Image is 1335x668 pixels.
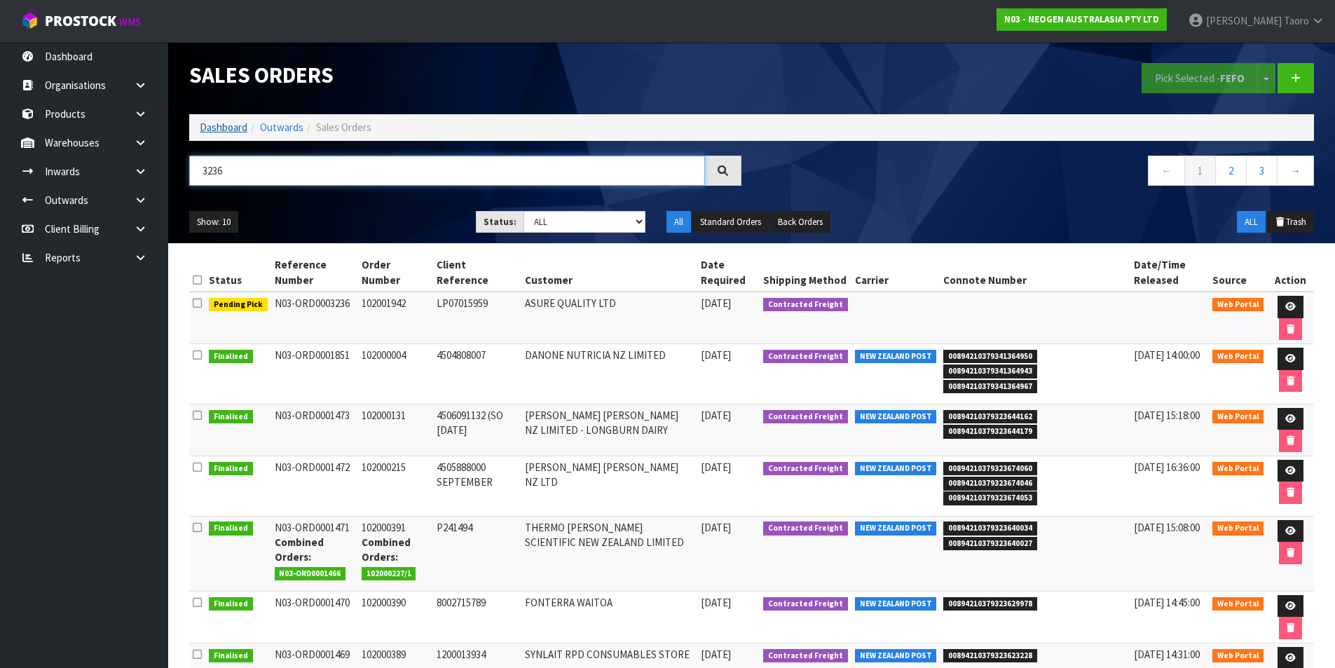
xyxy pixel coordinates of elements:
span: Web Portal [1212,649,1264,663]
td: ASURE QUALITY LTD [521,292,697,344]
a: 3 [1246,156,1278,186]
button: Trash [1267,211,1314,233]
td: [PERSON_NAME] [PERSON_NAME] NZ LIMITED - LONGBURN DAIRY [521,404,697,456]
th: Connote Number [940,254,1130,292]
span: [DATE] 16:36:00 [1134,461,1200,474]
th: Date/Time Released [1130,254,1209,292]
span: [DATE] [701,348,731,362]
td: 102000390 [358,591,433,643]
span: 00894210379323629978 [943,597,1037,611]
td: 102000391 [358,516,433,591]
a: N03 - NEOGEN AUSTRALASIA PTY LTD [997,8,1167,31]
span: 00894210379341364943 [943,364,1037,379]
span: [DATE] 14:45:00 [1134,596,1200,609]
span: Finalised [209,649,253,663]
span: 00894210379341364967 [943,380,1037,394]
button: All [666,211,691,233]
span: 00894210379341364950 [943,350,1037,364]
span: Web Portal [1212,350,1264,364]
span: NEW ZEALAND POST [855,522,937,536]
span: 00894210379323644179 [943,425,1037,439]
button: ALL [1237,211,1266,233]
span: Web Portal [1212,597,1264,611]
span: 00894210379323640034 [943,522,1037,536]
span: [DATE] [701,296,731,310]
button: Back Orders [770,211,830,233]
span: Finalised [209,522,253,536]
span: Contracted Freight [763,597,848,611]
span: Contracted Freight [763,649,848,663]
td: N03-ORD0001473 [271,404,358,456]
nav: Page navigation [762,156,1315,190]
strong: Combined Orders: [275,536,324,564]
span: [DATE] 14:00:00 [1134,348,1200,362]
span: Contracted Freight [763,462,848,476]
td: 102000131 [358,404,433,456]
span: [DATE] 15:18:00 [1134,409,1200,422]
th: Carrier [851,254,940,292]
th: Order Number [358,254,433,292]
span: Sales Orders [316,121,371,134]
span: NEW ZEALAND POST [855,597,937,611]
button: Show: 10 [189,211,238,233]
strong: Combined Orders: [362,536,411,564]
th: Shipping Method [760,254,851,292]
strong: FEFO [1220,71,1245,85]
span: 00894210379323640027 [943,537,1037,551]
td: N03-ORD0001471 [271,516,358,591]
span: Contracted Freight [763,350,848,364]
span: [PERSON_NAME] [1206,14,1282,27]
span: Contracted Freight [763,522,848,536]
td: 4504808007 [433,344,521,404]
span: [DATE] [701,648,731,661]
span: 00894210379323674046 [943,477,1037,491]
span: 00894210379323674060 [943,462,1037,476]
td: N03-ORD0001472 [271,456,358,516]
td: 102000004 [358,344,433,404]
h1: Sales Orders [189,63,741,88]
a: Dashboard [200,121,247,134]
td: 102000215 [358,456,433,516]
span: Web Portal [1212,410,1264,424]
th: Action [1267,254,1314,292]
span: N03-ORD0001466 [275,567,346,581]
span: NEW ZEALAND POST [855,410,937,424]
span: 00894210379323644162 [943,410,1037,424]
td: 4506091132 (SO [DATE] [433,404,521,456]
span: ProStock [45,12,116,30]
small: WMS [119,15,141,29]
span: [DATE] [701,521,731,534]
td: N03-ORD0001851 [271,344,358,404]
span: 00894210379323623228 [943,649,1037,663]
a: ← [1148,156,1185,186]
a: 1 [1184,156,1216,186]
th: Status [205,254,271,292]
td: LP07015959 [433,292,521,344]
span: 00894210379323674053 [943,491,1037,505]
a: Outwards [260,121,303,134]
span: Finalised [209,410,253,424]
span: Web Portal [1212,298,1264,312]
span: Pending Pick [209,298,268,312]
span: Contracted Freight [763,298,848,312]
span: [DATE] [701,409,731,422]
td: FONTERRA WAITOA [521,591,697,643]
button: Pick Selected -FEFO [1142,63,1258,93]
td: P241494 [433,516,521,591]
span: [DATE] [701,596,731,609]
span: Web Portal [1212,462,1264,476]
input: Search sales orders [189,156,705,186]
th: Client Reference [433,254,521,292]
span: Taoro [1284,14,1309,27]
span: Finalised [209,462,253,476]
span: NEW ZEALAND POST [855,649,937,663]
a: → [1277,156,1314,186]
span: NEW ZEALAND POST [855,350,937,364]
th: Reference Number [271,254,358,292]
td: DANONE NUTRICIA NZ LIMITED [521,344,697,404]
td: N03-ORD0001470 [271,591,358,643]
td: 8002715789 [433,591,521,643]
span: Web Portal [1212,522,1264,536]
span: 102000227/1 [362,567,416,581]
span: Finalised [209,597,253,611]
